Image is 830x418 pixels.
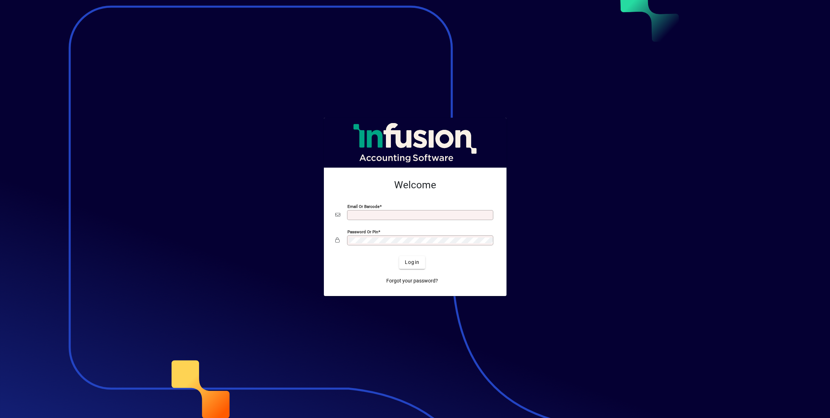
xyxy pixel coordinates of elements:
a: Forgot your password? [383,275,441,287]
button: Login [399,256,425,269]
mat-label: Email or Barcode [347,204,380,209]
mat-label: Password or Pin [347,229,378,234]
span: Login [405,259,419,266]
h2: Welcome [335,179,495,191]
span: Forgot your password? [386,277,438,285]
